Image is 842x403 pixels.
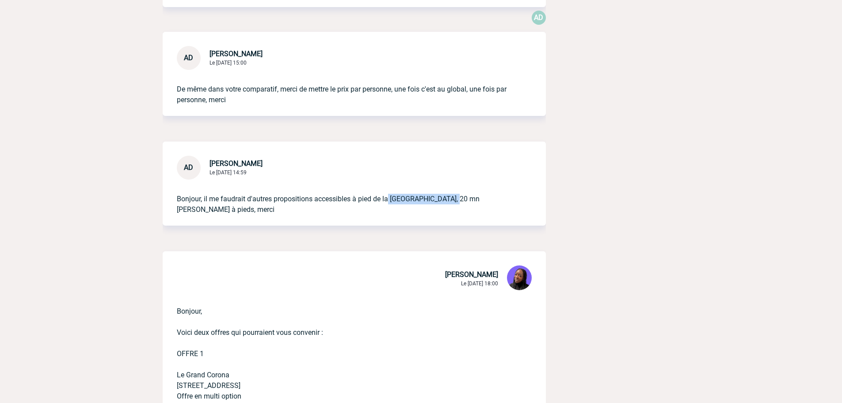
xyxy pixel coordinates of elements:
p: AD [532,11,546,25]
img: 131349-0.png [507,265,532,290]
span: Le [DATE] 14:59 [210,169,247,176]
span: Le [DATE] 18:00 [461,280,498,287]
span: [PERSON_NAME] [210,50,263,58]
span: AD [184,54,193,62]
p: De même dans votre comparatif, merci de mettre le prix par personne, une fois c'est au global, un... [177,70,507,105]
span: [PERSON_NAME] [210,159,263,168]
span: [PERSON_NAME] [445,270,498,279]
span: AD [184,163,193,172]
p: Bonjour, il me faudrait d'autres propositions accessibles à pied de la [GEOGRAPHIC_DATA], 20 mn [... [177,180,507,215]
span: Le [DATE] 15:00 [210,60,247,66]
div: Anne-Catherine DELECROIX Hier à 17:10 [532,11,546,25]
